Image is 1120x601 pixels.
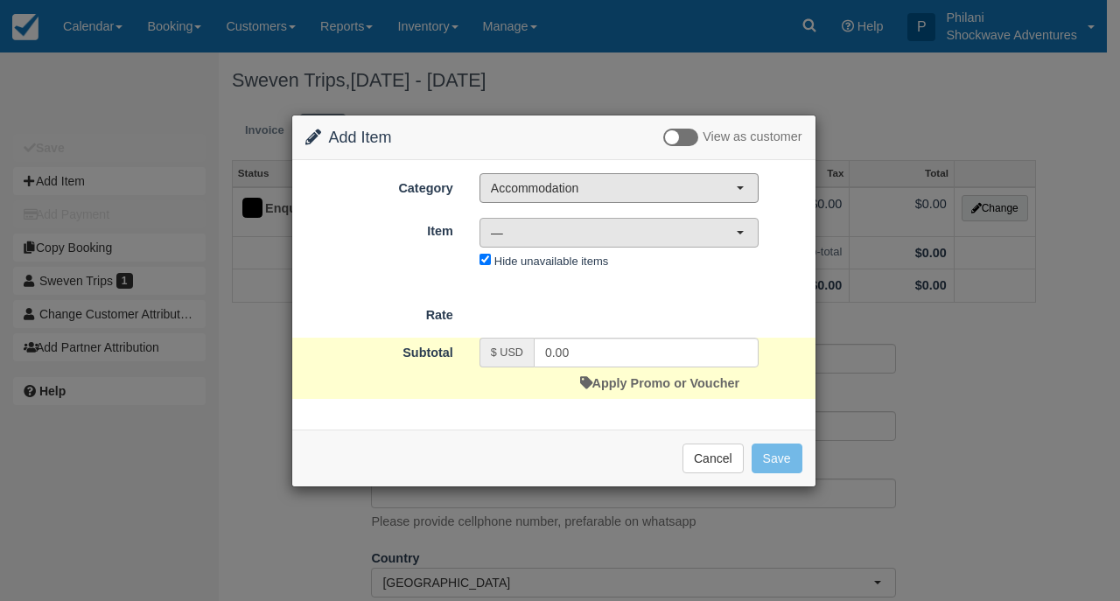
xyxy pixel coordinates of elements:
[292,338,466,362] label: Subtotal
[479,173,759,203] button: Accommodation
[752,444,802,473] button: Save
[292,216,466,241] label: Item
[329,129,392,146] span: Add Item
[491,346,523,359] small: $ USD
[491,179,736,197] span: Accommodation
[292,173,466,198] label: Category
[580,376,739,390] a: Apply Promo or Voucher
[703,130,801,144] span: View as customer
[491,224,736,241] span: —
[292,300,466,325] label: Rate
[479,218,759,248] button: —
[682,444,744,473] button: Cancel
[494,255,608,268] label: Hide unavailable items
